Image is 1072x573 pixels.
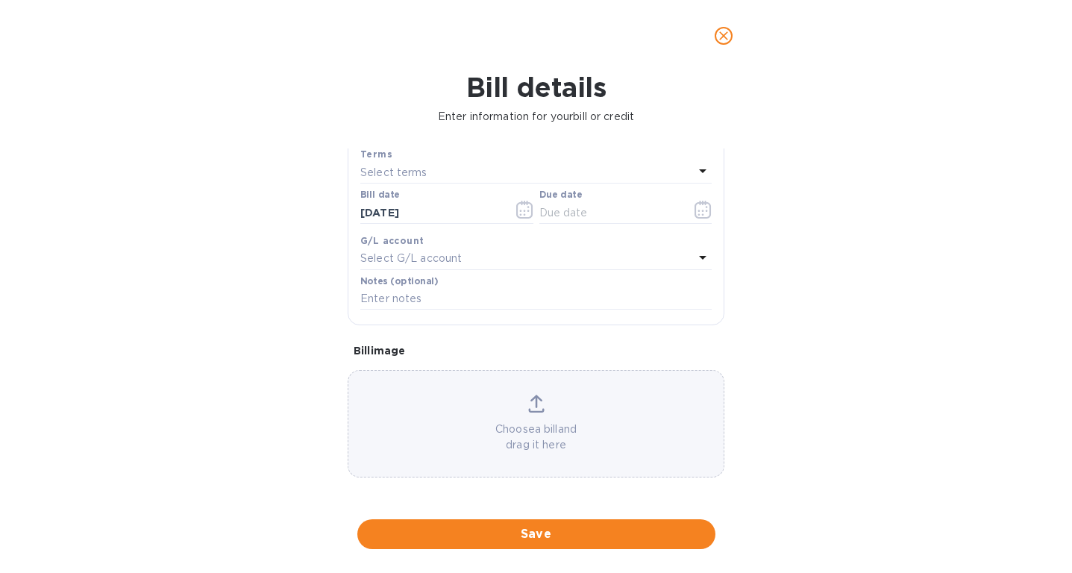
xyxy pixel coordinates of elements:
label: Bill date [360,191,400,200]
label: Notes (optional) [360,277,439,286]
p: Enter information for your bill or credit [12,109,1060,125]
button: close [706,18,742,54]
p: Select terms [360,165,427,181]
input: Due date [539,201,680,224]
p: Select G/L account [360,251,462,266]
label: Due date [539,191,582,200]
h1: Bill details [12,72,1060,103]
b: G/L account [360,235,424,246]
button: Save [357,519,715,549]
b: Terms [360,148,392,160]
span: Save [369,525,703,543]
p: Choose a bill and drag it here [348,422,724,453]
input: Enter notes [360,288,712,310]
input: Select date [360,201,501,224]
p: Bill image [354,343,718,358]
